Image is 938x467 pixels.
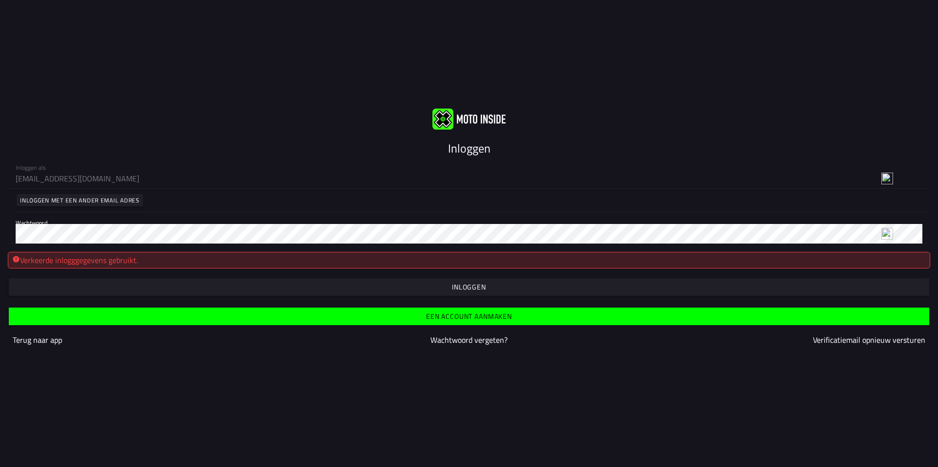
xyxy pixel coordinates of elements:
[8,252,930,268] div: Verkeerde inlogggegevens gebruikt.
[12,255,20,263] ion-icon: alert
[448,139,490,157] ion-text: Inloggen
[13,334,62,346] a: Terug naar app
[452,284,486,290] ion-text: Inloggen
[813,334,925,346] a: Verificatiemail opnieuw versturen
[17,194,143,206] ion-button: Inloggen met een ander email adres
[9,308,929,325] ion-button: Een account aanmaken
[430,334,508,346] a: Wachtwoord vergeten?
[881,228,893,240] img: npw-badge-icon-locked.svg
